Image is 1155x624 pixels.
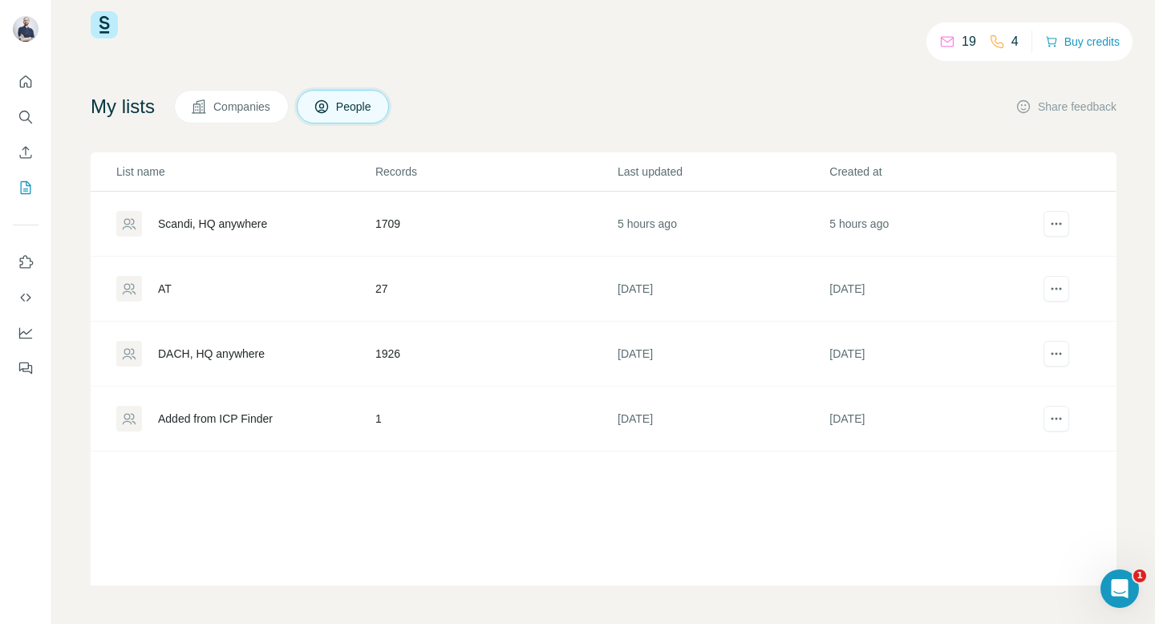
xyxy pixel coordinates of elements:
button: actions [1044,211,1069,237]
div: AT [158,281,172,297]
td: 1 [375,387,617,452]
td: [DATE] [829,322,1040,387]
button: Share feedback [1015,99,1116,115]
div: DACH, HQ anywhere [158,346,265,362]
td: 1709 [375,192,617,257]
div: Scandi, HQ anywhere [158,216,267,232]
button: actions [1044,406,1069,432]
button: Feedback [13,354,38,383]
button: Buy credits [1045,30,1120,53]
p: 19 [962,32,976,51]
button: Enrich CSV [13,138,38,167]
button: actions [1044,341,1069,367]
button: Search [13,103,38,132]
td: 5 hours ago [617,192,829,257]
td: 1926 [375,322,617,387]
p: Last updated [618,164,828,180]
td: [DATE] [617,257,829,322]
button: actions [1044,276,1069,302]
p: Created at [829,164,1039,180]
iframe: Intercom live chat [1100,569,1139,608]
img: Avatar [13,16,38,42]
button: Use Surfe on LinkedIn [13,248,38,277]
td: [DATE] [617,322,829,387]
p: List name [116,164,374,180]
td: 5 hours ago [829,192,1040,257]
span: 1 [1133,569,1146,582]
button: My lists [13,173,38,202]
p: 4 [1011,32,1019,51]
h4: My lists [91,94,155,120]
td: [DATE] [617,387,829,452]
td: [DATE] [829,257,1040,322]
button: Quick start [13,67,38,96]
span: Companies [213,99,272,115]
img: Surfe Logo [91,11,118,38]
button: Dashboard [13,318,38,347]
button: Use Surfe API [13,283,38,312]
div: Added from ICP Finder [158,411,273,427]
span: People [336,99,373,115]
td: 27 [375,257,617,322]
td: [DATE] [829,387,1040,452]
p: Records [375,164,616,180]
